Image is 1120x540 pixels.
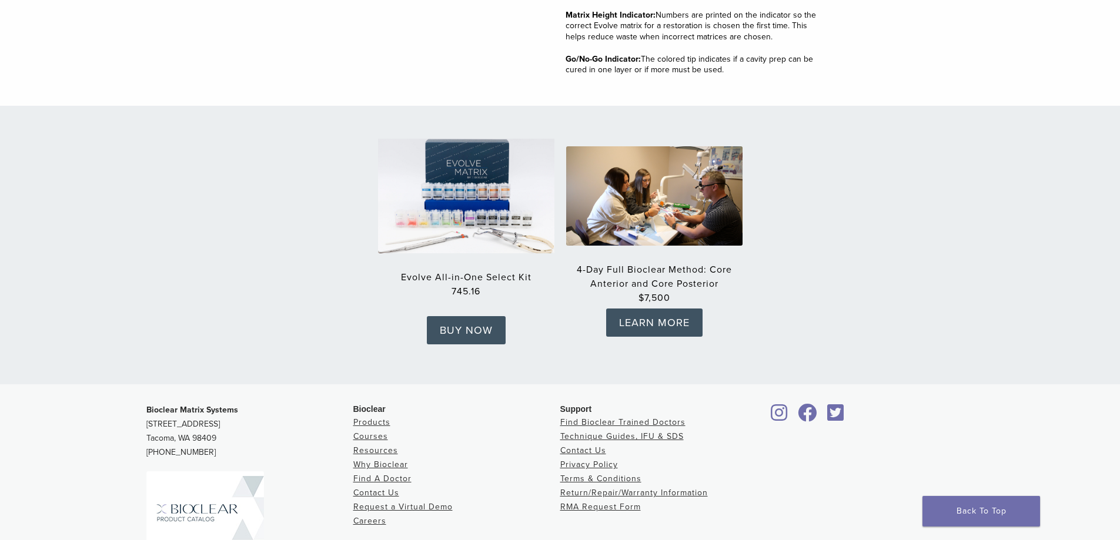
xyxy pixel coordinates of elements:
a: Careers [353,516,386,526]
a: Resources [353,445,398,455]
a: Back To Top [922,496,1040,526]
a: Terms & Conditions [560,474,641,484]
a: Privacy Policy [560,459,618,469]
a: BUY NOW [427,316,506,344]
a: Find A Doctor [353,474,412,484]
strong: $7,500 [566,291,743,305]
a: Bioclear [794,411,821,422]
a: Bioclear [767,411,792,422]
span: Bioclear [353,404,386,414]
a: Contact Us [353,488,399,498]
p: The colored tip indicates if a cavity prep can be cured in one layer or if more must be used. [566,54,836,75]
span: Support [560,404,592,414]
a: Bioclear [824,411,848,422]
a: Request a Virtual Demo [353,502,453,512]
strong: Go/No-Go Indicator: [566,54,641,64]
a: RMA Request Form [560,502,641,512]
strong: Matrix Height Indicator: [566,10,656,20]
a: Courses [353,431,388,441]
a: 4-Day Full Bioclear Method: Core Anterior and Core Posterior$7,500 [566,264,743,305]
a: Why Bioclear [353,459,408,469]
a: Contact Us [560,445,606,455]
a: Find Bioclear Trained Doctors [560,417,686,427]
p: [STREET_ADDRESS] Tacoma, WA 98409 [PHONE_NUMBER] [146,403,353,459]
a: Products [353,417,390,427]
a: LEARN MORE [606,308,703,337]
a: Technique Guides, IFU & SDS [560,431,684,441]
a: Return/Repair/Warranty Information [560,488,708,498]
a: Evolve All-in-One Select Kit745.16 [378,271,554,298]
p: Numbers are printed on the indicator so the correct Evolve matrix for a restoration is chosen the... [566,10,836,42]
strong: Bioclear Matrix Systems [146,405,238,415]
strong: 745.16 [378,284,554,298]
